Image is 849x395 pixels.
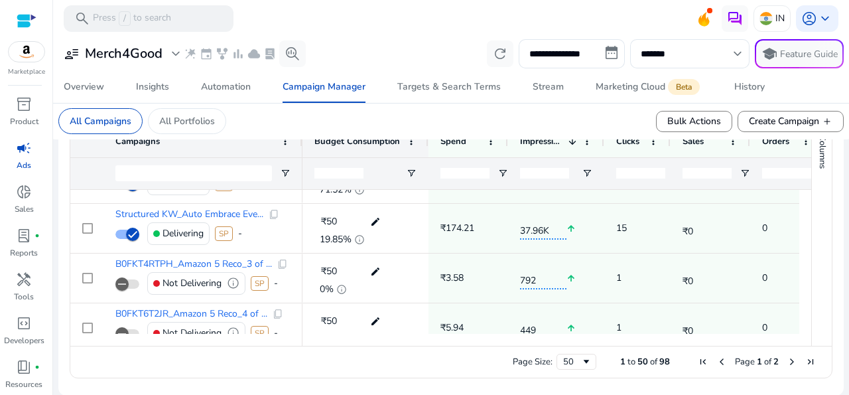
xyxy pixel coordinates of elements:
[735,356,755,368] span: Page
[136,82,169,92] div: Insights
[93,11,171,26] p: Press to search
[596,82,702,92] div: Marketing Cloud
[780,48,838,61] p: Feature Guide
[440,214,474,242] p: ₹174.21
[616,264,621,291] p: 1
[627,356,635,368] span: to
[14,291,34,303] p: Tools
[566,215,576,242] mat-icon: arrow_upward
[320,235,352,244] span: 19.85%
[283,82,365,92] div: Campaign Manager
[749,114,832,128] span: Create Campaign
[227,327,239,339] span: info
[16,184,32,200] span: donut_small
[201,82,251,92] div: Automation
[64,82,104,92] div: Overview
[280,168,291,179] button: Open Filter Menu
[513,356,553,368] div: Page Size:
[440,135,466,147] span: Spend
[115,309,267,319] span: B0FKT6T2JR_Amazon 5 Reco_4 of ...
[757,356,762,368] span: 1
[10,116,38,127] p: Product
[762,264,767,291] p: 0
[321,315,337,327] span: ₹50
[184,47,197,60] span: wand_stars
[683,135,704,147] span: Sales
[163,220,204,247] p: Delivering
[520,217,566,240] span: 37.96K
[367,262,384,281] mat-icon: edit
[16,140,32,156] span: campaign
[34,364,40,370] span: fiber_manual_record
[656,111,732,132] button: Bulk Actions
[15,203,34,215] p: Sales
[163,319,222,347] p: Not Delivering
[773,356,779,368] span: 2
[563,356,581,368] div: 50
[816,135,828,169] span: Columns
[314,135,400,147] span: Budget Consumption
[533,82,564,92] div: Stream
[70,114,131,128] p: All Campaigns
[74,11,90,27] span: search
[734,82,765,92] div: History
[274,319,278,347] div: -
[320,285,334,294] span: 0%
[269,209,279,220] span: content_copy
[251,276,269,291] span: SP
[5,378,42,390] p: Resources
[321,215,337,228] span: ₹50
[616,314,621,341] p: 1
[667,114,721,128] span: Bulk Actions
[683,268,729,289] span: ₹0
[159,114,215,128] p: All Portfolios
[764,356,771,368] span: of
[16,272,32,287] span: handyman
[762,314,767,341] p: 0
[775,7,785,30] p: IN
[730,46,746,62] span: keyboard_arrow_down
[163,270,222,297] p: Not Delivering
[320,185,352,195] span: 71.52%
[115,135,160,147] span: Campaigns
[492,46,508,62] span: refresh
[119,11,131,26] span: /
[238,220,242,247] div: -
[354,234,365,245] span: info
[761,46,777,62] span: school
[273,309,283,319] span: content_copy
[247,47,261,60] span: cloud
[274,270,278,297] div: -
[64,46,80,62] span: user_attributes
[216,47,229,60] span: family_history
[227,277,239,289] span: info
[762,135,789,147] span: Orders
[231,47,245,60] span: bar_chart
[367,212,384,232] mat-icon: edit
[115,165,272,181] input: Campaigns Filter Input
[817,11,833,27] span: keyboard_arrow_down
[822,116,832,127] span: add
[354,185,365,195] span: info
[740,168,750,179] button: Open Filter Menu
[321,265,337,277] span: ₹50
[440,264,464,291] p: ₹3.58
[285,46,300,62] span: search_insights
[520,135,563,147] span: Impressions
[620,356,625,368] span: 1
[16,359,32,375] span: book_4
[755,39,844,68] button: schoolFeature Guide
[520,317,566,339] span: 449
[336,284,347,295] span: info
[397,82,501,92] div: Targets & Search Terms
[10,247,38,259] p: Reports
[200,47,213,60] span: event
[115,210,263,219] span: Structured KW_Auto Embrace Eve...
[659,356,670,368] span: 98
[263,47,277,60] span: lab_profile
[115,260,272,269] span: B0FKT4RTPH_Amazon 5 Reco_3 of ...
[497,168,508,179] button: Open Filter Menu
[805,356,816,367] div: Last Page
[616,135,639,147] span: Clicks
[762,214,767,242] p: 0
